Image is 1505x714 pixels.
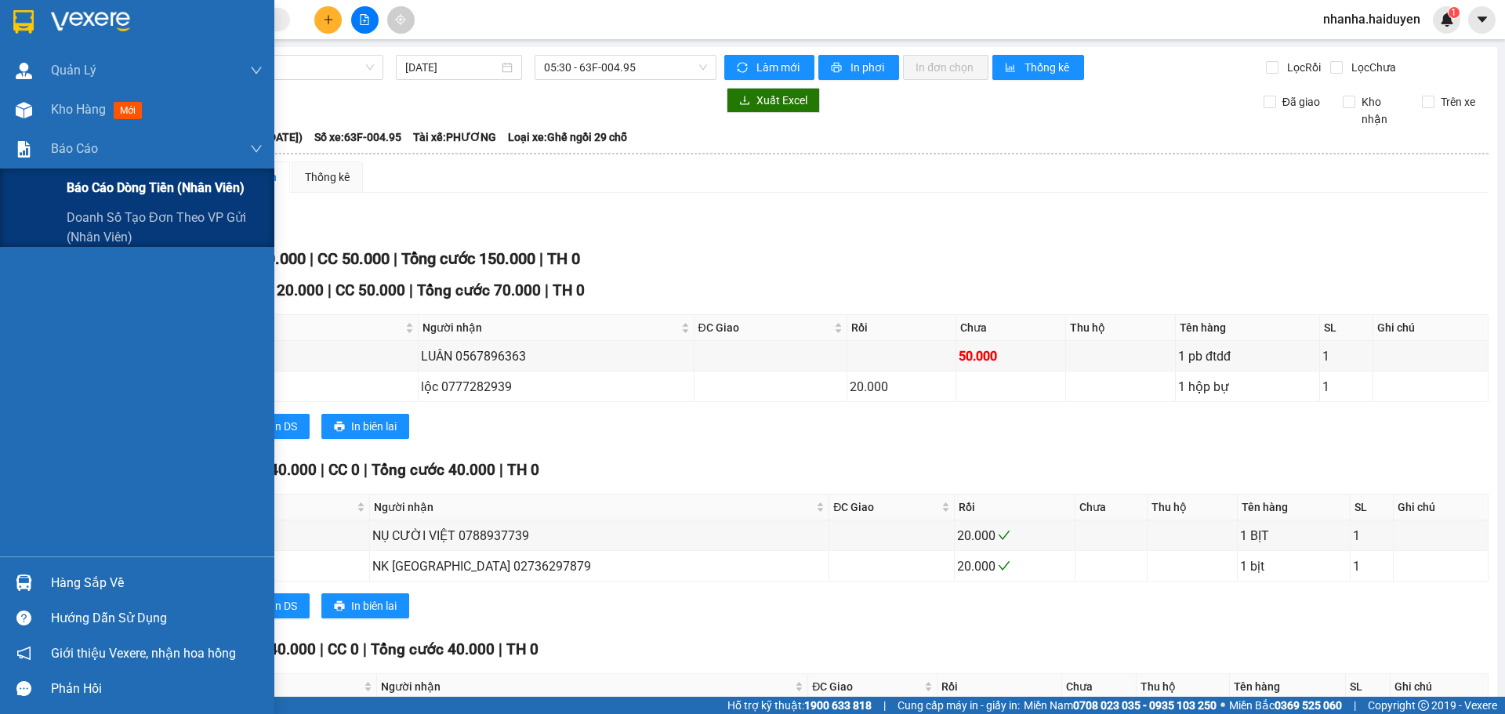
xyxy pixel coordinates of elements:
[1220,702,1225,709] span: ⚪️
[393,249,397,268] span: |
[364,461,368,479] span: |
[507,461,539,479] span: TH 0
[51,571,263,595] div: Hàng sắp về
[1229,697,1342,714] span: Miền Bắc
[1391,674,1489,700] th: Ghi chú
[314,129,401,146] span: Số xe: 63F-004.95
[898,697,1020,714] span: Cung cấp máy in - giấy in:
[13,10,34,34] img: logo-vxr
[305,169,350,186] div: Thống kê
[421,377,691,397] div: lộc 0777282939
[51,60,96,80] span: Quản Lý
[992,55,1084,80] button: bar-chartThống kê
[547,249,580,268] span: TH 0
[314,6,342,34] button: plus
[903,55,988,80] button: In đơn chọn
[272,597,297,614] span: In DS
[16,102,32,118] img: warehouse-icon
[756,59,802,76] span: Làm mới
[1240,526,1347,545] div: 1 BỊT
[698,319,831,336] span: ĐC Giao
[310,249,314,268] span: |
[1024,59,1072,76] span: Thống kê
[150,346,415,366] div: VPSG2508140001
[847,315,957,341] th: Rồi
[351,597,397,614] span: In biên lai
[737,62,750,74] span: sync
[242,593,310,618] button: printerIn DS
[1024,697,1217,714] span: Miền Nam
[272,418,297,435] span: In DS
[413,129,496,146] span: Tài xế: PHƯƠNG
[250,64,263,77] span: down
[499,461,503,479] span: |
[998,560,1010,572] span: check
[1176,315,1320,341] th: Tên hàng
[1005,62,1018,74] span: bar-chart
[959,346,1063,366] div: 50.000
[1373,315,1489,341] th: Ghi chú
[372,526,826,545] div: NỤ CƯỜI VIỆT 0788937739
[955,495,1075,520] th: Rồi
[16,574,32,591] img: warehouse-icon
[51,102,106,117] span: Kho hàng
[422,319,678,336] span: Người nhận
[250,143,263,155] span: down
[1075,495,1148,520] th: Chưa
[1351,495,1394,520] th: SL
[1475,13,1489,27] span: caret-down
[16,611,31,625] span: question-circle
[395,14,406,25] span: aim
[51,607,263,630] div: Hướng dẫn sử dụng
[1434,93,1481,111] span: Trên xe
[328,461,360,479] span: CC 0
[545,281,549,299] span: |
[335,281,405,299] span: CC 50.000
[1311,9,1433,29] span: nhanha.haiduyen
[724,55,814,80] button: syncLàm mới
[508,129,627,146] span: Loại xe: Ghế ngồi 29 chỗ
[363,640,367,658] span: |
[956,315,1066,341] th: Chưa
[51,677,263,701] div: Phản hồi
[1451,7,1456,18] span: 1
[739,95,750,107] span: download
[539,249,543,268] span: |
[351,6,379,34] button: file-add
[831,62,844,74] span: printer
[804,699,872,712] strong: 1900 633 818
[51,643,236,663] span: Giới thiệu Vexere, nhận hoa hồng
[957,526,1072,545] div: 20.000
[351,418,397,435] span: In biên lai
[1346,674,1391,700] th: SL
[756,92,807,109] span: Xuất Excel
[67,208,263,247] span: Doanh số tạo đơn theo VP gửi (nhân viên)
[1148,495,1238,520] th: Thu hộ
[16,646,31,661] span: notification
[51,139,98,158] span: Báo cáo
[334,421,345,433] span: printer
[328,281,332,299] span: |
[114,102,142,119] span: mới
[1276,93,1326,111] span: Đã giao
[1449,7,1460,18] sup: 1
[1418,700,1429,711] span: copyright
[359,14,370,25] span: file-add
[242,414,310,439] button: printerIn DS
[321,461,325,479] span: |
[883,697,886,714] span: |
[421,346,691,366] div: LUÂN 0567896363
[1355,93,1410,128] span: Kho nhận
[1062,674,1137,700] th: Chưa
[1440,13,1454,27] img: icon-new-feature
[1353,556,1391,576] div: 1
[1230,674,1346,700] th: Tên hàng
[381,678,792,695] span: Người nhận
[372,461,495,479] span: Tổng cước 40.000
[16,681,31,696] span: message
[957,556,1072,576] div: 20.000
[321,414,409,439] button: printerIn biên lai
[67,178,245,198] span: Báo cáo dòng tiền (nhân viên)
[247,461,317,479] span: CR 40.000
[148,371,419,402] td: VPSG2508140002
